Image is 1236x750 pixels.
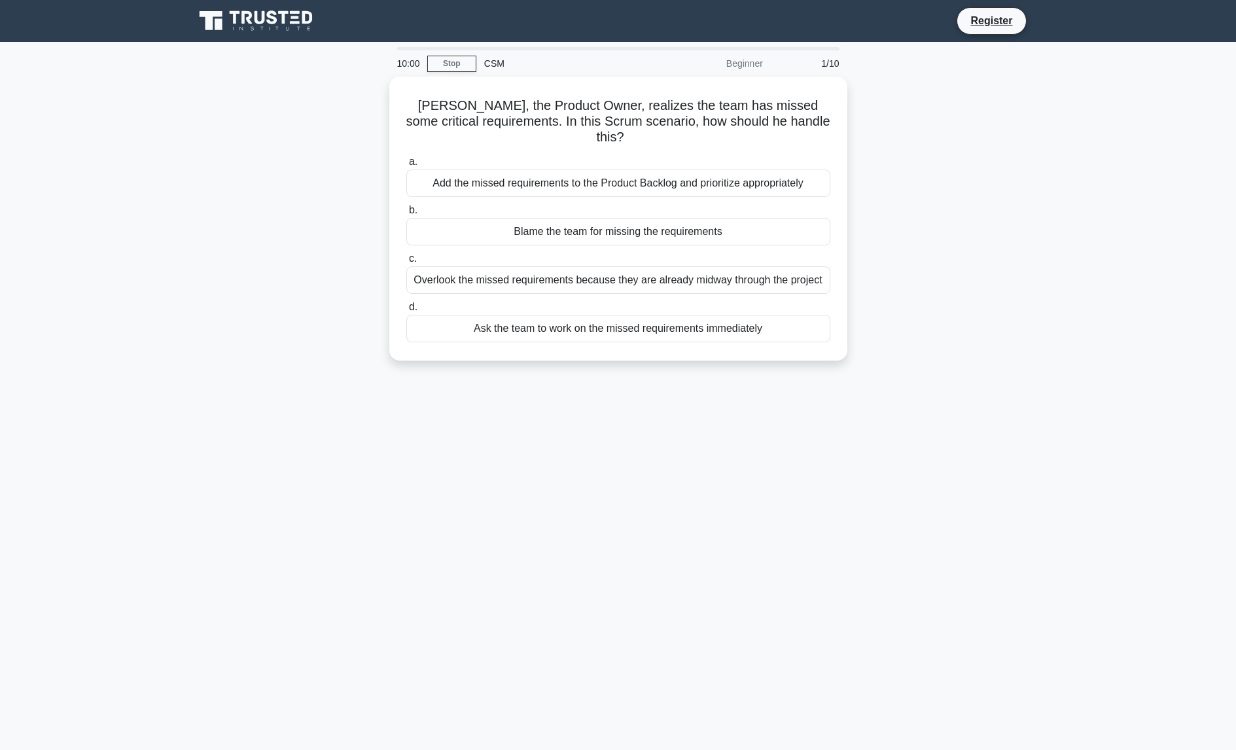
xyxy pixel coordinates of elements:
[962,12,1020,29] a: Register
[656,50,771,77] div: Beginner
[406,218,830,245] div: Blame the team for missing the requirements
[389,50,427,77] div: 10:00
[771,50,847,77] div: 1/10
[409,156,417,167] span: a.
[405,98,832,146] h5: [PERSON_NAME], the Product Owner, realizes the team has missed some critical requirements. In thi...
[406,315,830,342] div: Ask the team to work on the missed requirements immediately
[409,301,417,312] span: d.
[409,204,417,215] span: b.
[409,253,417,264] span: c.
[406,170,830,197] div: Add the missed requirements to the Product Backlog and prioritize appropriately
[427,56,476,72] a: Stop
[406,266,830,294] div: Overlook the missed requirements because they are already midway through the project
[476,50,656,77] div: CSM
